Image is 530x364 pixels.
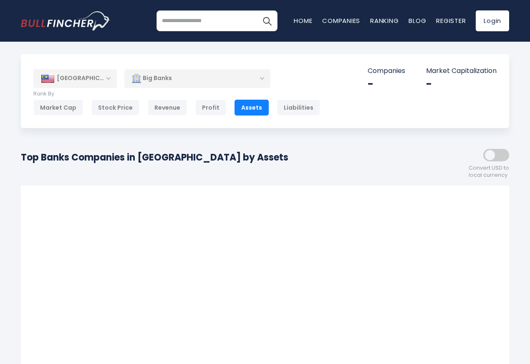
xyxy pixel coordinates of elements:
p: Market Capitalization [426,67,497,75]
a: Home [294,16,312,25]
div: - [426,78,497,90]
div: Profit [195,100,226,115]
a: Ranking [370,16,399,25]
a: Go to homepage [21,11,111,30]
div: Stock Price [91,100,139,115]
a: Login [476,10,509,31]
div: Assets [235,100,269,115]
a: Register [436,16,466,25]
div: [GEOGRAPHIC_DATA] [33,69,117,88]
div: Revenue [148,100,187,115]
button: Search [257,10,278,31]
div: Market Cap [33,100,83,115]
div: Liabilities [277,100,320,115]
div: Big Banks [124,69,270,88]
h1: Top Banks Companies in [GEOGRAPHIC_DATA] by Assets [21,151,288,164]
a: Companies [322,16,360,25]
img: bullfincher logo [21,11,111,30]
div: - [368,78,405,90]
span: Convert USD to local currency [469,165,509,179]
p: Rank By [33,90,320,98]
p: Companies [368,67,405,75]
a: Blog [409,16,426,25]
